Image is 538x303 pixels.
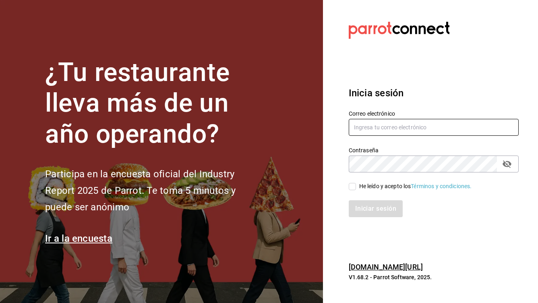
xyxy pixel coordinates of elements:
[349,86,519,100] h3: Inicia sesión
[500,157,514,171] button: passwordField
[349,263,423,271] a: [DOMAIN_NAME][URL]
[349,147,519,153] label: Contraseña
[359,182,472,191] div: He leído y acepto los
[45,166,263,215] h2: Participa en la encuesta oficial del Industry Report 2025 de Parrot. Te toma 5 minutos y puede se...
[349,110,519,116] label: Correo electrónico
[349,273,519,281] p: V1.68.2 - Parrot Software, 2025.
[45,233,112,244] a: Ir a la encuesta
[45,57,263,150] h1: ¿Tu restaurante lleva más de un año operando?
[349,119,519,136] input: Ingresa tu correo electrónico
[411,183,472,189] a: Términos y condiciones.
